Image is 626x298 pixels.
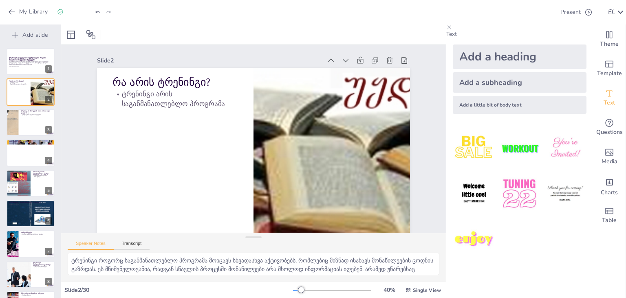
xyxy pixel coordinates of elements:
[21,294,52,296] p: მუდმივი სწავლა
[21,114,52,116] p: ტრენინგის პროცესის სამი ფაქტორი
[604,98,615,107] span: Text
[45,217,52,225] div: 6
[9,80,28,82] p: რა არის ტრენინგი?
[33,174,52,177] p: აქტიური მონაწილეობის წახალისება
[608,9,615,16] div: e c
[453,173,495,215] img: 4.jpeg
[68,253,439,275] textarea: ტრენინგი როგორც საგანმანათლებლო პროგრამა მოიცავს სხვადასხვა აქტივობებს, რომლებიც მიზნად ისახავს მ...
[593,83,626,113] div: Add text boxes
[9,57,46,61] strong: ტრენინგის დაგეგმვის საიდუმლოებები: როგორ მივაღწიოთ საუკეთესო შედეგებს?
[45,65,52,73] div: 1
[453,72,586,93] div: Add a subheading
[45,278,52,285] div: 8
[7,200,55,227] div: https://cdn.sendsteps.com/images/logo/sendsteps_logo_white.pnghttps://cdn.sendsteps.com/images/lo...
[557,4,594,20] button: Present
[45,248,52,255] div: 7
[21,292,52,295] p: მენეჯერების მუდმივი სწავლა
[45,157,52,164] div: 4
[21,110,52,114] p: ტრენინგის პროცესის სამი ძირითადი ფაქტორი
[498,173,541,215] img: 5.jpeg
[597,69,622,78] span: Template
[112,75,238,90] p: რა არის ტრენინგი?
[602,157,617,166] span: Media
[97,57,322,64] div: Slide 2
[114,241,150,250] button: Transcript
[64,286,293,294] div: Slide 2 / 30
[9,65,52,67] p: Generated with [URL]
[21,234,52,236] p: მოკლე და სტრუქტურირებული სესიები
[45,126,52,133] div: 3
[593,201,626,230] div: Add a table
[9,82,28,85] p: ტრენინგი არის საგანმანათლებლო პროგრამა
[593,54,626,83] div: Add ready made slides
[453,127,495,169] img: 1.jpeg
[9,61,52,65] p: ამ პრეზენტაციაში შევისწავლით ეფექტური ტრენინგის დაგეგმვის მეთოდებს, სტრატეგიებს და საუკეთესო პრაქ...
[9,143,52,145] p: დაგეგმვა მოითხოვს დროს
[33,262,52,266] p: ტრენინგის ეფექტურობის გაზომვა
[593,171,626,201] div: Add charts and graphs
[379,286,399,294] div: 40 %
[544,127,586,169] img: 3.jpeg
[544,173,586,215] img: 6.jpeg
[6,5,51,18] button: My Library
[498,127,541,169] img: 2.jpeg
[7,139,55,166] div: https://cdn.sendsteps.com/images/logo/sendsteps_logo_white.pnghttps://cdn.sendsteps.com/images/lo...
[7,78,55,105] div: https://cdn.sendsteps.com/images/logo/sendsteps_logo_white.pnghttps://cdn.sendsteps.com/images/lo...
[4,29,57,42] button: Add slide
[600,40,619,49] span: Theme
[7,109,55,136] div: https://cdn.sendsteps.com/images/logo/sendsteps_logo_white.pnghttps://cdn.sendsteps.com/images/lo...
[540,4,555,20] button: Export to PowerPoint
[33,266,52,267] p: კირკპატრიკის მოდელი
[593,113,626,142] div: Get real-time input from your audience
[112,89,238,109] p: ტრენინგი არის საგანმანათლებლო პროგრამა
[86,30,96,40] span: Position
[9,203,52,205] p: აუდიო კლიპები
[265,5,353,17] input: Insert title
[453,44,586,69] div: Add a heading
[7,261,55,288] div: 8
[608,4,615,20] button: e c
[33,171,52,175] p: [PERSON_NAME] ეფექტური დაგეგმვა
[7,170,55,197] div: https://cdn.sendsteps.com/images/logo/sendsteps_logo_white.pnghttps://cdn.sendsteps.com/images/lo...
[45,187,52,194] div: 5
[45,96,52,103] div: 2
[596,128,623,137] span: Questions
[593,142,626,171] div: Add images, graphics, shapes or video
[601,188,618,197] span: Charts
[413,287,441,294] span: Single View
[446,30,593,38] p: Text
[7,48,55,75] div: https://cdn.sendsteps.com/images/logo/sendsteps_logo_white.pnghttps://cdn.sendsteps.com/images/lo...
[64,28,77,41] div: Layout
[453,96,586,114] div: Add a little bit of body text
[9,140,52,143] p: სასწავლო სესიის დაგეგმვა
[9,201,52,204] p: თანამშრომლების მომზადების რესურსები
[57,8,82,16] div: Saved
[453,218,495,261] img: 7.jpeg
[593,24,626,54] div: Change the overall theme
[21,231,52,234] p: ბონუს რჩევები
[7,230,55,257] div: 7
[602,216,617,225] span: Table
[68,241,114,250] button: Speaker Notes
